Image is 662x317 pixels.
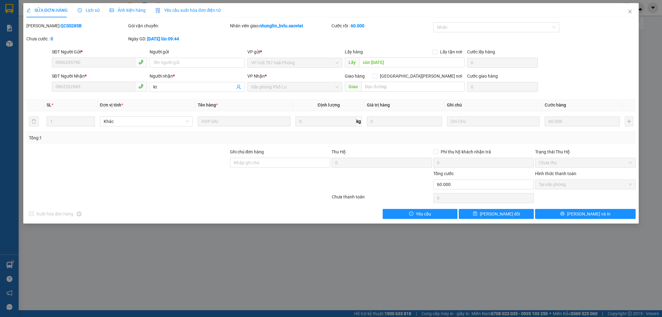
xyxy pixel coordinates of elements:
span: [PERSON_NAME] đổi [480,211,520,217]
span: Khác [104,117,189,126]
span: printer [560,211,565,216]
span: phone [138,60,143,65]
input: Ghi chú đơn hàng [230,158,331,168]
span: Giá trị hàng [367,102,390,107]
b: nhungltn_bvlu.saoviet [259,23,303,28]
span: Lấy [345,57,359,67]
input: Cước lấy hàng [467,58,538,68]
span: Lấy hàng [345,49,363,54]
span: Văn phòng Phố Lu [251,82,339,92]
span: info-circle [77,212,81,216]
span: exclamation-circle [409,211,413,216]
input: 0 [545,116,620,126]
label: Cước lấy hàng [467,49,495,54]
b: QCSS285B [61,23,82,28]
input: Ghi Chú [447,116,540,126]
label: Ghi chú đơn hàng [230,149,264,154]
span: phone [138,84,143,89]
span: Tên hàng [198,102,218,107]
span: [PERSON_NAME] và In [567,211,610,217]
span: SL [47,102,52,107]
input: 0 [367,116,442,126]
input: Dọc đường [361,82,465,92]
span: Giao [345,82,361,92]
input: Cước giao hàng [467,82,538,92]
span: Chưa thu [539,158,632,167]
span: VP Nhận [247,74,265,79]
span: Lấy tận nơi [438,48,465,55]
div: SĐT Người Nhận [52,73,147,79]
div: Chưa cước : [26,35,127,42]
span: Xuất hóa đơn hàng [34,211,76,217]
span: Thu Hộ [331,149,346,154]
div: Tổng: 1 [29,134,255,141]
div: Người gửi [150,48,245,55]
b: 0 [51,36,53,41]
img: icon [155,8,160,13]
input: Dọc đường [359,57,465,67]
button: exclamation-circleYêu cầu [383,209,458,219]
th: Ghi chú [444,99,542,111]
button: delete [29,116,39,126]
span: SỬA ĐƠN HÀNG [26,8,68,13]
b: [DATE] lúc 09:44 [147,36,179,41]
span: picture [110,8,114,12]
span: Giao hàng [345,74,365,79]
div: VP gửi [247,48,343,55]
span: Phí thu hộ khách nhận trả [438,148,493,155]
span: Lịch sử [78,8,100,13]
span: Tổng cước [433,171,454,176]
div: Người nhận [150,73,245,79]
div: Cước rồi : [331,22,432,29]
span: Cước hàng [545,102,566,107]
span: Yêu cầu xuất hóa đơn điện tử [155,8,221,13]
label: Cước giao hàng [467,74,498,79]
div: Nhân viên giao: [230,22,331,29]
span: close [628,9,633,14]
span: save [473,211,477,216]
div: Gói vận chuyển: [128,22,229,29]
span: Tại văn phòng [539,180,632,189]
button: printer[PERSON_NAME] và In [535,209,636,219]
span: kg [356,116,362,126]
button: plus [625,116,633,126]
span: Đơn vị tính [100,102,123,107]
span: Ảnh kiện hàng [110,8,146,13]
div: SĐT Người Gửi [52,48,147,55]
div: Trạng thái Thu Hộ [535,148,636,155]
span: user-add [236,84,241,89]
div: Ngày GD: [128,35,229,42]
button: save[PERSON_NAME] đổi [459,209,534,219]
span: clock-circle [78,8,82,12]
b: 60.000 [351,23,364,28]
div: Chưa thanh toán [331,193,433,204]
label: Hình thức thanh toán [535,171,576,176]
button: Close [621,3,639,20]
span: Yêu cầu [416,211,431,217]
span: Định lượng [318,102,340,107]
span: [GEOGRAPHIC_DATA][PERSON_NAME] nơi [377,73,465,79]
span: edit [26,8,31,12]
input: VD: Bàn, Ghế [198,116,290,126]
div: [PERSON_NAME]: [26,22,127,29]
span: VP Gửi 787 Giải Phóng [251,58,339,67]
